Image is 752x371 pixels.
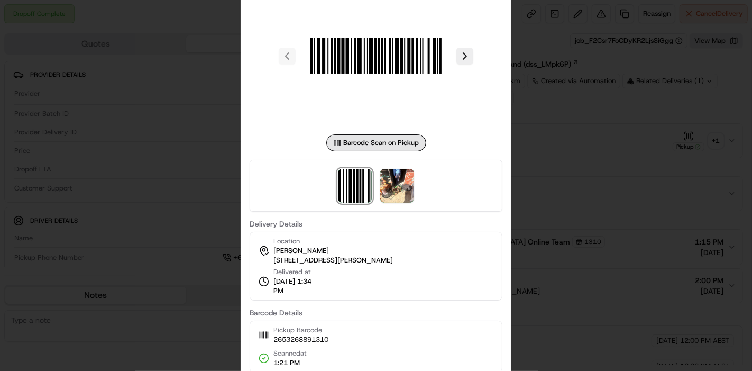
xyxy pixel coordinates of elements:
[380,169,414,203] img: photo_proof_of_delivery image
[273,358,307,368] span: 1:21 PM
[326,134,426,151] div: Barcode Scan on Pickup
[338,169,372,203] img: barcode_scan_on_pickup image
[273,349,307,358] span: Scanned at
[273,277,322,296] span: [DATE] 1:34 PM
[250,220,502,228] label: Delivery Details
[273,246,329,256] span: [PERSON_NAME]
[273,256,393,265] span: [STREET_ADDRESS][PERSON_NAME]
[273,335,328,345] span: 2653268891310
[273,267,322,277] span: Delivered at
[273,325,328,335] span: Pickup Barcode
[273,237,300,246] span: Location
[250,309,502,316] label: Barcode Details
